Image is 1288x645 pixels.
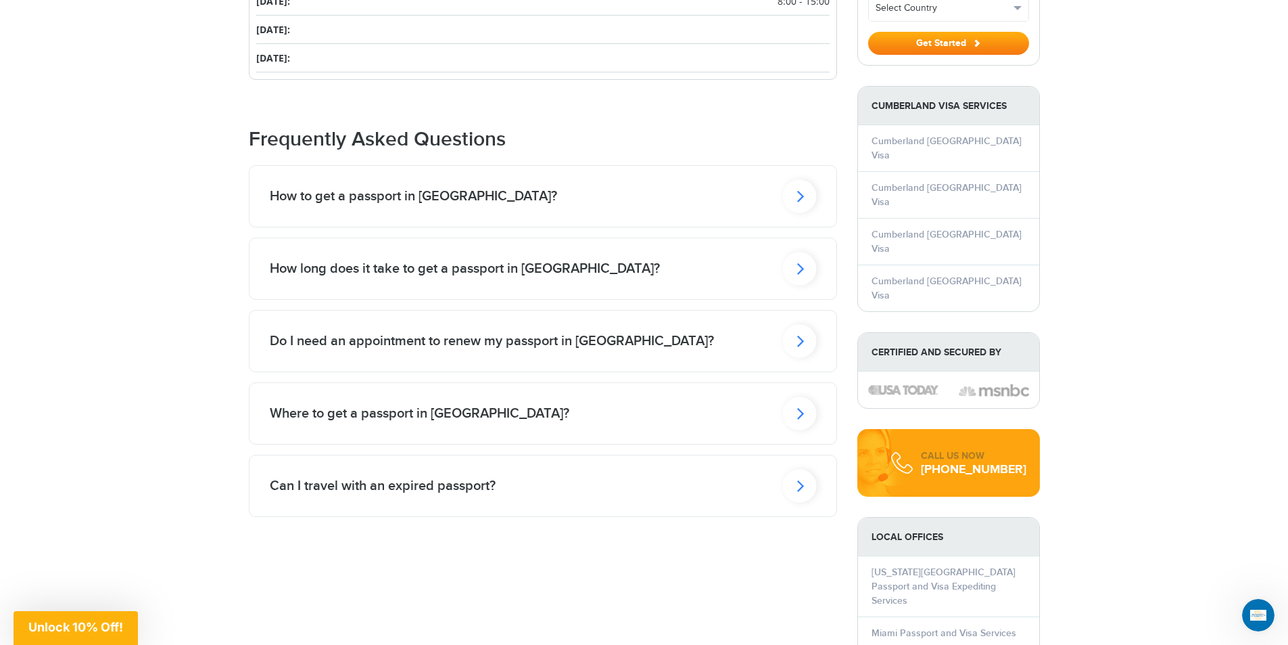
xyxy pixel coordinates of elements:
[872,229,1022,254] a: Cumberland [GEOGRAPHIC_DATA] Visa
[858,87,1039,125] strong: Cumberland Visa Services
[872,275,1022,301] a: Cumberland [GEOGRAPHIC_DATA] Visa
[876,1,1009,15] span: Select Country
[249,127,837,152] h2: Frequently Asked Questions
[959,382,1029,399] img: image description
[872,566,1016,606] a: [US_STATE][GEOGRAPHIC_DATA] Passport and Visa Expediting Services
[270,478,496,494] h2: Can I travel with an expired passport?
[28,620,123,634] span: Unlock 10% Off!
[256,44,830,72] li: [DATE]:
[921,463,1026,476] div: [PHONE_NUMBER]
[270,261,660,277] h2: How long does it take to get a passport in [GEOGRAPHIC_DATA]?
[872,135,1022,161] a: Cumberland [GEOGRAPHIC_DATA] Visa
[872,182,1022,208] a: Cumberland [GEOGRAPHIC_DATA] Visa
[868,32,1029,55] button: Get Started
[921,449,1026,463] div: CALL US NOW
[270,333,714,349] h2: Do I need an appointment to renew my passport in [GEOGRAPHIC_DATA]?
[270,188,557,204] h2: How to get a passport in [GEOGRAPHIC_DATA]?
[872,627,1016,639] a: Miami Passport and Visa Services
[868,385,938,395] img: image description
[1242,599,1274,631] iframe: Intercom live chat
[858,518,1039,556] strong: LOCAL OFFICES
[14,611,138,645] div: Unlock 10% Off!
[858,333,1039,372] strong: Certified and Secured by
[270,405,569,422] h2: Where to get a passport in [GEOGRAPHIC_DATA]?
[256,16,830,44] li: [DATE]:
